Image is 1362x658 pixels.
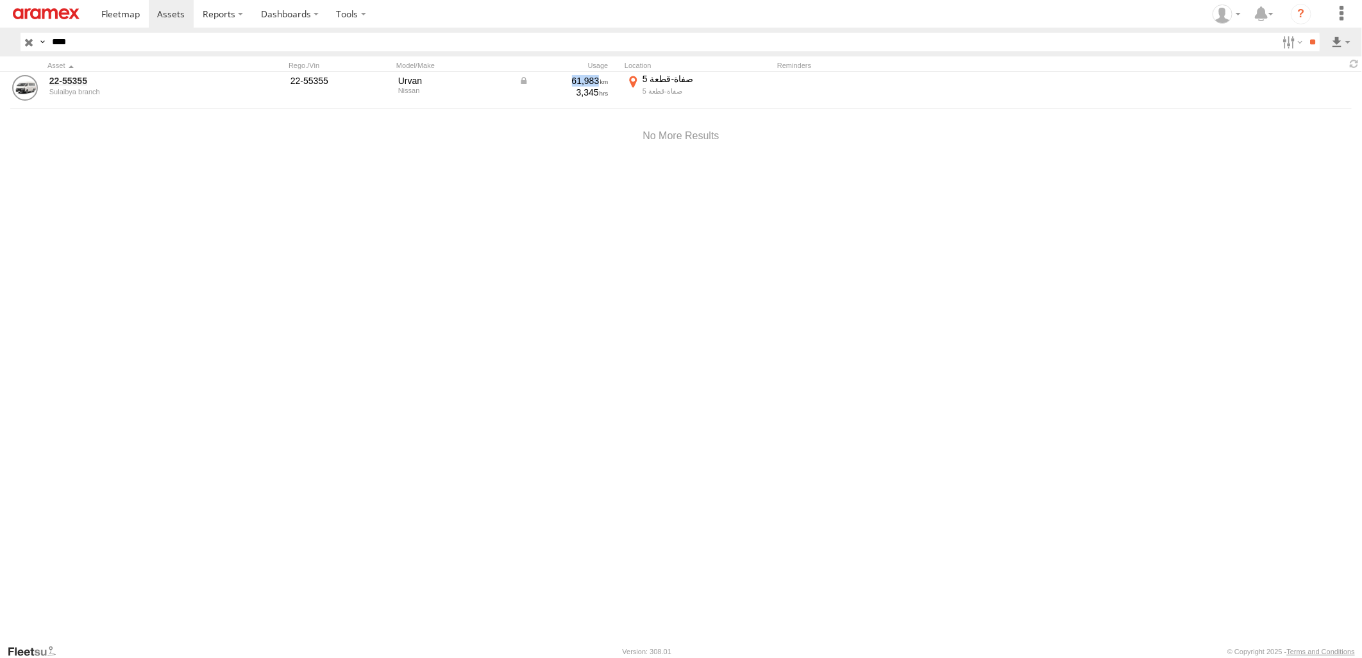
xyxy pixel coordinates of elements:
[396,61,512,70] div: Model/Make
[625,73,772,108] label: Click to View Current Location
[1330,33,1352,51] label: Export results as...
[290,75,389,87] div: 22-55355
[519,87,609,98] div: 3,345
[12,75,38,101] a: View Asset Details
[777,61,982,70] div: Reminders
[643,73,770,85] div: صفاة-قطعة 5
[1208,4,1245,24] div: Gabriel Liwang
[49,75,225,87] a: 22-55355
[643,87,770,96] div: صفاة-قطعة 5
[289,61,391,70] div: Rego./Vin
[623,648,671,655] div: Version: 308.01
[398,75,510,87] div: Urvan
[1291,4,1311,24] i: ?
[398,87,510,94] div: Nissan
[37,33,47,51] label: Search Query
[519,75,609,87] div: Data from Vehicle CANbus
[13,8,80,19] img: aramex-logo.svg
[1287,648,1355,655] a: Terms and Conditions
[517,61,619,70] div: Usage
[1347,58,1362,70] span: Refresh
[625,61,772,70] div: Location
[47,61,227,70] div: Click to Sort
[7,645,66,658] a: Visit our Website
[1227,648,1355,655] div: © Copyright 2025 -
[49,88,225,96] div: undefined
[1277,33,1305,51] label: Search Filter Options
